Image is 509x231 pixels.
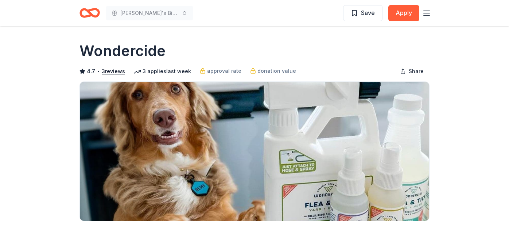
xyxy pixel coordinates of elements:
h1: Wondercide [79,41,166,61]
button: Share [394,64,430,79]
div: 3 applies last week [134,67,191,76]
a: donation value [250,67,296,75]
span: approval rate [207,67,241,75]
span: 4.7 [87,67,95,76]
a: Home [79,4,100,21]
button: [PERSON_NAME]'s Birthday [PERSON_NAME] [106,6,193,20]
span: Share [409,67,424,76]
button: Apply [388,5,419,21]
span: Save [361,8,375,17]
span: • [97,68,100,74]
span: [PERSON_NAME]'s Birthday [PERSON_NAME] [120,9,179,17]
img: Image for Wondercide [80,82,429,221]
button: Save [343,5,382,21]
a: approval rate [200,67,241,75]
button: 3reviews [102,67,125,76]
span: donation value [257,67,296,75]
